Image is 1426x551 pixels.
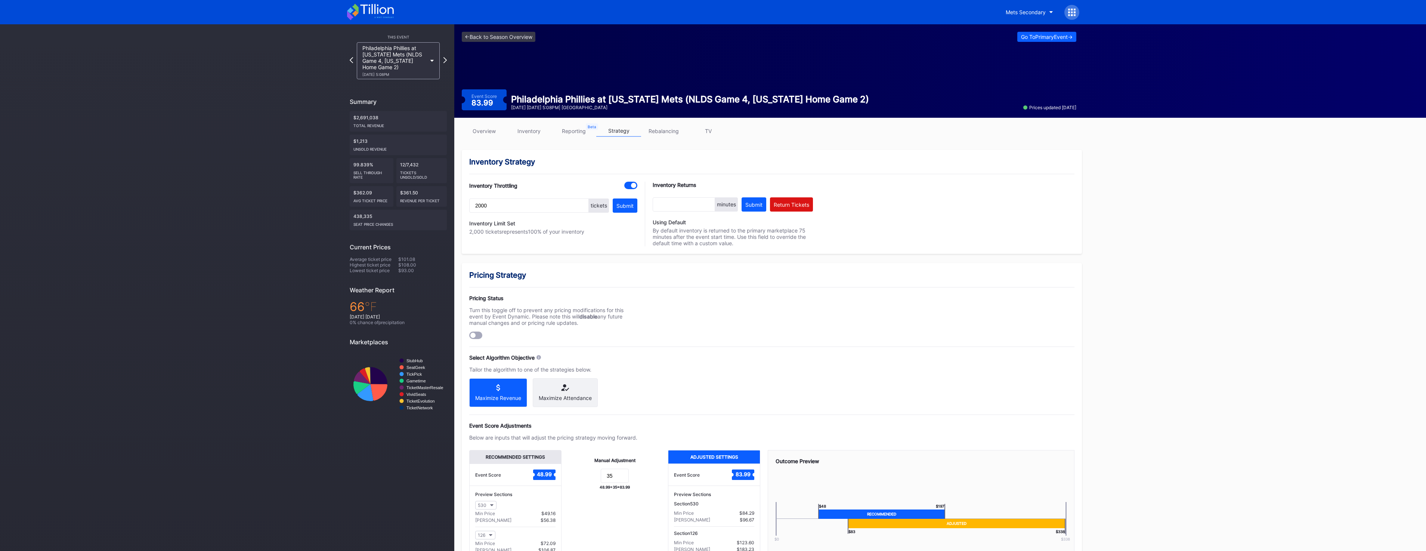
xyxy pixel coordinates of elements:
div: $ 48 [818,504,826,510]
div: 99.839% [350,158,393,183]
div: Average ticket price [350,256,398,262]
div: Min Price [475,541,495,546]
a: reporting [551,125,596,137]
div: $93.00 [398,268,447,273]
div: 2,000 tickets represents 100 % of your inventory [469,228,637,235]
div: 66 [350,299,447,314]
div: Philadelphia Phillies at [US_STATE] Mets (NLDS Game 4, [US_STATE] Home Game 2) [362,45,427,77]
div: Section 530 [674,501,754,507]
div: $56.38 [541,517,556,523]
div: 83.99 [471,99,495,107]
div: Summary [350,98,447,105]
div: [PERSON_NAME] [674,517,710,523]
div: Min Price [475,511,495,516]
text: TickPick [406,372,422,376]
div: Preview Sections [475,492,556,497]
div: Manual Adjustment [594,458,635,463]
button: Return Tickets [770,197,813,212]
button: Submit [742,197,766,212]
div: 12/7,432 [396,158,447,183]
text: 48.99 [537,471,552,477]
text: 83.99 [736,471,751,477]
div: By default inventory is returned to the primary marketplace 75 minutes after the event start time... [653,219,813,246]
div: $101.08 [398,256,447,262]
div: $72.09 [541,541,556,546]
div: Tailor the algorithm to one of the strategies below. [469,366,637,373]
div: Event Score [475,472,501,478]
div: $0 [764,537,790,541]
button: Go ToPrimaryEvent-> [1017,32,1076,42]
div: Pricing Strategy [469,271,1074,280]
div: [PERSON_NAME] [475,517,511,523]
div: Adjusted [848,519,1065,528]
div: $ 83 [848,528,855,534]
text: StubHub [406,358,423,363]
div: $2,691,038 [350,111,447,132]
div: 126 [478,532,485,538]
a: TV [686,125,731,137]
div: 0 % chance of precipitation [350,320,447,325]
div: Inventory Limit Set [469,220,637,227]
text: VividSeats [406,392,426,397]
div: Maximize Attendance [539,395,592,401]
div: tickets [589,198,609,213]
div: Avg ticket price [353,196,390,203]
div: Event Score [471,93,497,99]
div: Highest ticket price [350,262,398,268]
div: Lowest ticket price [350,268,398,273]
div: Outcome Preview [776,458,1067,464]
div: [DATE] [DATE] 5:08PM | [GEOGRAPHIC_DATA] [511,105,869,110]
div: $96.67 [740,517,754,523]
button: 126 [475,531,495,539]
a: overview [462,125,507,137]
div: Weather Report [350,286,447,294]
svg: Chart title [350,351,447,417]
div: $123.60 [737,540,754,545]
div: Unsold Revenue [353,144,443,151]
text: SeatGeek [406,365,425,370]
div: Return Tickets [774,201,809,208]
a: strategy [596,125,641,137]
a: inventory [507,125,551,137]
div: Section 126 [674,530,754,536]
div: Event Score Adjustments [469,422,1074,429]
div: Select Algorithm Objective [469,354,535,361]
div: Go To Primary Event -> [1021,34,1073,40]
div: Revenue per ticket [400,196,443,203]
div: Marketplaces [350,338,447,346]
a: <-Back to Season Overview [462,32,535,42]
div: 438,335 [350,210,447,230]
button: Mets Secondary [1000,5,1059,19]
div: $361.50 [396,186,447,207]
div: $ 197 [936,504,945,510]
div: Total Revenue [353,120,443,128]
div: Submit [745,201,763,208]
div: Adjusted Settings [668,450,760,464]
div: Event Score [674,472,700,478]
span: ℉ [365,299,377,314]
div: [DATE] 5:08PM [362,72,427,77]
div: Using Default [653,219,813,225]
div: 530 [478,502,486,508]
div: This Event [350,35,447,39]
div: Recommended [818,510,945,519]
div: $ 338 [1056,528,1065,534]
div: Turn this toggle off to prevent any pricing modifications for this event by Event Dynamic. Please... [469,307,637,326]
div: 48.99 + 35 = 83.99 [600,485,630,489]
a: rebalancing [641,125,686,137]
strong: disable [579,313,597,320]
div: Sell Through Rate [353,167,390,179]
button: 530 [475,501,497,510]
div: Preview Sections [674,492,754,497]
div: Min Price [674,510,694,516]
div: Inventory Throttling [469,182,517,189]
div: seat price changes [353,219,443,227]
text: TicketNetwork [406,406,433,410]
div: [DATE] [DATE] [350,314,447,320]
div: Below are inputs that will adjust the pricing strategy moving forward. [469,434,637,441]
div: Inventory Strategy [469,157,1074,166]
div: $ 338 [1052,537,1079,541]
div: $362.09 [350,186,393,207]
text: TicketMasterResale [406,385,443,390]
div: minutes [715,197,738,212]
